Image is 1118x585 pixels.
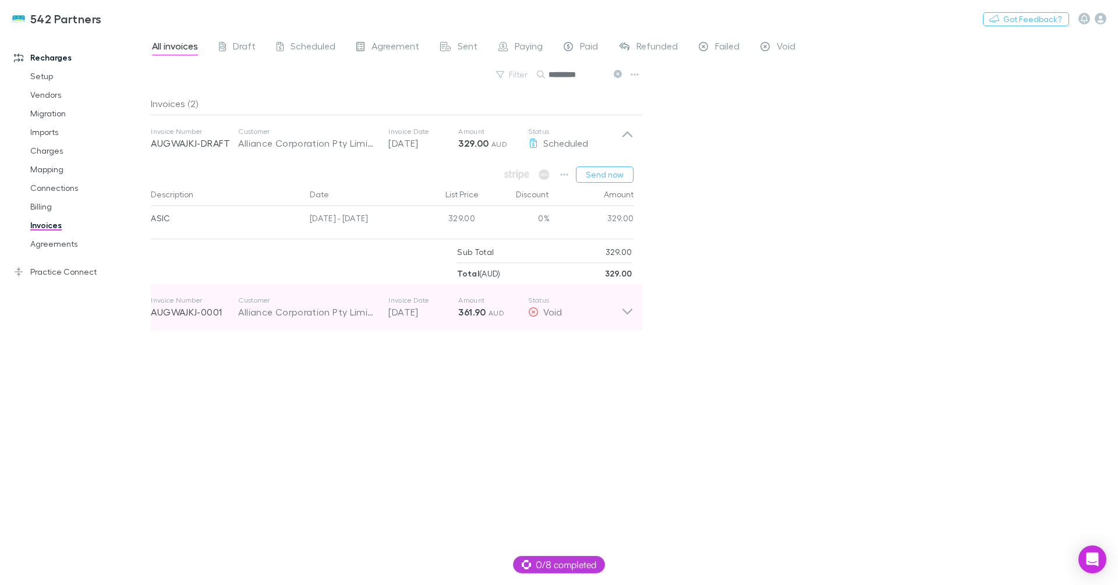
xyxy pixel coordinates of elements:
span: Failed [715,40,740,55]
a: Charges [19,141,157,160]
p: Invoice Date [388,127,458,136]
a: Invoices [19,216,157,235]
a: Agreements [19,235,157,253]
button: Send now [576,166,634,183]
button: Filter [490,68,535,81]
p: Sub Total [457,242,494,263]
p: AUGWAJKJ-0001 [151,305,238,319]
span: Agreement [372,40,419,55]
p: [DATE] [388,305,458,319]
p: Status [528,127,621,136]
div: 329.00 [550,206,634,234]
a: Migration [19,104,157,123]
div: 329.00 [410,206,480,234]
p: Status [528,296,621,305]
h3: 542 Partners [30,12,102,26]
p: AUGWAJKJ-DRAFT [151,136,238,150]
div: [DATE] - [DATE] [305,206,410,234]
a: Recharges [2,48,157,67]
button: Got Feedback? [983,12,1069,26]
span: Paid [580,40,598,55]
a: Practice Connect [2,263,157,281]
div: Invoice NumberAUGWAJKJ-DRAFTCustomerAlliance Corporation Pty LimitedInvoice Date[DATE]Amount329.0... [141,115,643,162]
p: Invoice Date [388,296,458,305]
strong: 329.00 [605,268,632,278]
span: AUD [489,309,504,317]
span: Scheduled [543,137,588,148]
p: Invoice Number [151,127,238,136]
span: Void [777,40,795,55]
div: Open Intercom Messenger [1078,545,1106,573]
a: Billing [19,197,157,216]
strong: 361.90 [458,306,486,318]
span: AUD [491,140,507,148]
span: All invoices [152,40,198,55]
p: Amount [458,127,528,136]
div: Alliance Corporation Pty Limited [238,305,377,319]
p: Customer [238,296,377,305]
p: 329.00 [606,242,632,263]
a: Setup [19,67,157,86]
a: Connections [19,179,157,197]
div: ASIC [151,206,300,231]
p: [DATE] [388,136,458,150]
p: Customer [238,127,377,136]
span: Refunded [636,40,678,55]
strong: Total [457,268,479,278]
span: Available when invoice is finalised [536,166,553,183]
div: Alliance Corporation Pty Limited [238,136,377,150]
div: 0% [480,206,550,234]
span: Draft [233,40,256,55]
a: Mapping [19,160,157,179]
p: ( AUD ) [457,263,500,284]
a: 542 Partners [5,5,109,33]
a: Vendors [19,86,157,104]
span: Scheduled [291,40,335,55]
img: 542 Partners's Logo [12,12,26,26]
p: Amount [458,296,528,305]
span: Sent [458,40,477,55]
strong: 329.00 [458,137,489,149]
p: Invoice Number [151,296,238,305]
a: Imports [19,123,157,141]
span: Paying [515,40,543,55]
span: Void [543,306,562,317]
span: Available when invoice is finalised [501,166,532,183]
div: Invoice NumberAUGWAJKJ-0001CustomerAlliance Corporation Pty LimitedInvoice Date[DATE]Amount361.90... [141,284,643,331]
